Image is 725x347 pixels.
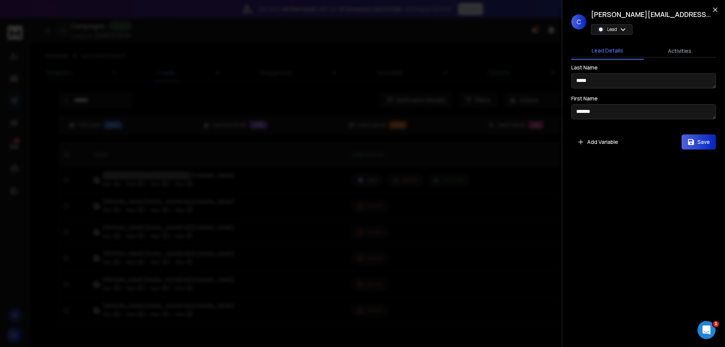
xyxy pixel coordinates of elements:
[571,65,598,70] label: Last Name
[682,134,716,150] button: Save
[713,321,719,327] span: 1
[571,42,644,60] button: Lead Details
[571,96,598,101] label: First Name
[607,26,617,32] p: Lead
[697,321,716,339] iframe: Intercom live chat
[644,43,716,59] button: Activities
[571,134,624,150] button: Add Variable
[591,9,712,20] h1: [PERSON_NAME][EMAIL_ADDRESS][DOMAIN_NAME]
[571,14,586,29] span: C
